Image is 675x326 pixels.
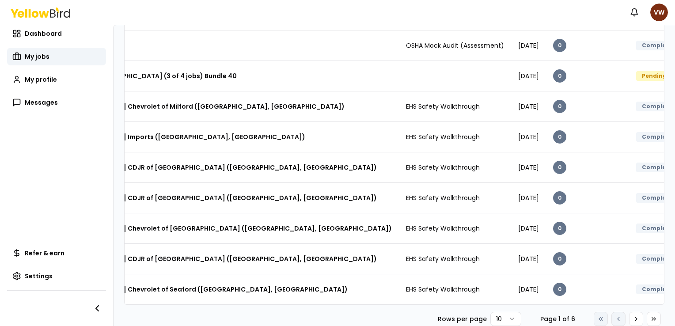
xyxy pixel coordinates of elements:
div: 0 [553,283,566,296]
span: Messages [25,98,58,107]
span: Dashboard [25,29,62,38]
span: OSHA Mock Audit (Assessment) [406,41,504,50]
div: 0 [553,252,566,265]
span: EHS Safety Walkthrough [406,193,480,202]
span: My jobs [25,52,49,61]
span: [DATE] [518,193,539,202]
span: EHS Safety Walkthrough [406,163,480,172]
a: My profile [7,71,106,88]
span: [DATE] [518,133,539,141]
span: EHS Safety Walkthrough [406,224,480,233]
a: Dashboard [7,25,106,42]
div: 0 [553,39,566,52]
span: [DATE] [518,102,539,111]
span: [DATE] [518,41,539,50]
span: EHS Safety Walkthrough [406,285,480,294]
span: [DATE] [518,254,539,263]
p: Rows per page [438,315,487,323]
span: [DATE] [518,285,539,294]
div: 0 [553,100,566,113]
span: [DATE] [518,224,539,233]
span: Settings [25,272,53,281]
span: EHS Safety Walkthrough [406,133,480,141]
span: VW [650,4,668,21]
div: 0 [553,191,566,205]
a: Settings [7,267,106,285]
a: My jobs [7,48,106,65]
a: Messages [7,94,106,111]
span: EHS Safety Walkthrough [406,102,480,111]
div: 0 [553,161,566,174]
span: My profile [25,75,57,84]
span: [DATE] [518,72,539,80]
span: EHS Safety Walkthrough [406,254,480,263]
div: 0 [553,222,566,235]
a: Refer & earn [7,244,106,262]
div: 0 [553,69,566,83]
div: Page 1 of 6 [535,315,580,323]
span: [DATE] [518,163,539,172]
span: Refer & earn [25,249,64,258]
div: 0 [553,130,566,144]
